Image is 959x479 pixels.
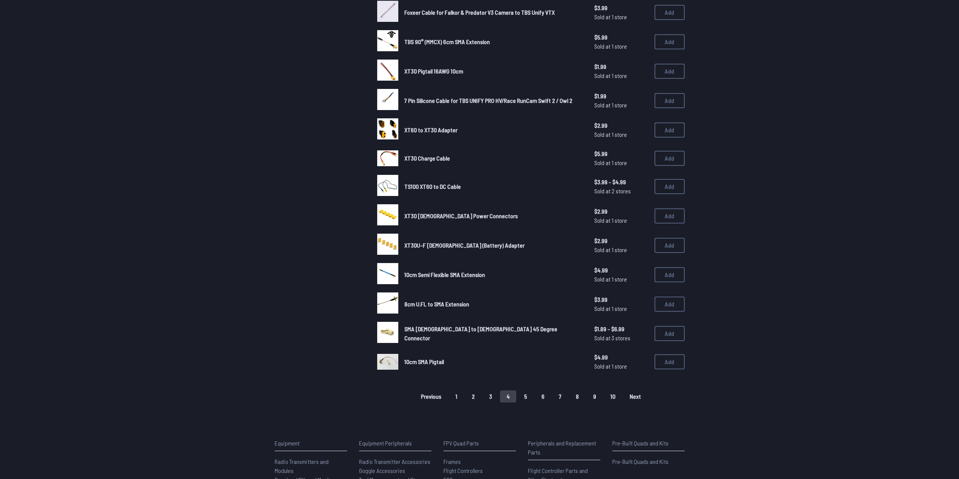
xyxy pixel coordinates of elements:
[377,89,398,110] img: image
[444,467,483,474] span: Flight Controllers
[594,62,649,71] span: $1.99
[518,390,534,402] button: 5
[377,118,398,139] img: image
[275,458,329,474] span: Radio Transmitters and Modules
[404,96,582,105] a: 7 Pin Silicone Cable for TBS UNIFY PRO HV/Race RunCam Swift 2 / Owl 2
[594,3,649,12] span: $3.99
[655,93,685,108] button: Add
[465,390,481,402] button: 2
[655,354,685,369] button: Add
[655,267,685,282] button: Add
[655,34,685,49] button: Add
[587,390,603,402] button: 9
[655,5,685,20] button: Add
[594,275,649,284] span: Sold at 1 store
[377,234,398,255] img: image
[552,390,568,402] button: 7
[404,38,490,45] span: TBS 90° (MMCX) 6cm SMA Extension
[404,300,469,308] span: 8cm U.FL to SMA Extension
[377,322,398,343] img: image
[404,97,572,104] span: 7 Pin Silicone Cable for TBS UNIFY PRO HV/Race RunCam Swift 2 / Owl 2
[612,458,668,465] span: Pre-Built Quads and Kits
[377,175,398,198] a: image
[404,67,582,76] a: XT30 Pigtail 16AWG 10cm
[404,357,582,366] a: 10cm SMA Pigtail
[655,151,685,166] button: Add
[359,466,431,475] a: Goggle Accessories
[404,9,555,16] span: Foxeer Cable for Falkor & Predator V3 Camera to TBS Unify VTX
[404,125,582,135] a: XT60 to XT30 Adapter
[528,439,600,457] p: Peripherals and Replacement Parts
[444,439,516,448] p: FPV Quad Parts
[594,101,649,110] span: Sold at 1 store
[359,439,431,448] p: Equipment Peripherals
[594,149,649,158] span: $5.99
[359,467,405,474] span: Goggle Accessories
[623,390,647,402] button: Next
[359,458,430,465] span: Radio Transmitter Accessories
[594,158,649,167] span: Sold at 1 store
[404,270,582,279] a: 10cm Semi Flexible SMA Extension
[655,208,685,223] button: Add
[377,118,398,142] a: image
[377,148,398,169] a: image
[594,207,649,216] span: $2.99
[359,457,431,466] a: Radio Transmitter Accessories
[404,182,582,191] a: TS100 XT60 to DC Cable
[655,122,685,138] button: Add
[377,89,398,112] a: image
[630,393,641,399] span: Next
[377,234,398,257] a: image
[594,187,649,196] span: Sold at 2 stores
[377,30,398,54] a: image
[421,393,441,399] span: Previous
[594,92,649,101] span: $1.99
[377,292,398,314] img: image
[449,390,464,402] button: 1
[377,30,398,51] img: image
[594,353,649,362] span: $4.99
[535,390,551,402] button: 6
[444,458,461,465] span: Frames
[377,204,398,228] a: image
[594,236,649,245] span: $2.99
[404,212,518,219] span: XT30 [DEMOGRAPHIC_DATA] Power Connectors
[404,241,582,250] a: XT30U-F [DEMOGRAPHIC_DATA] (Battery) Adapter
[377,150,398,166] img: image
[377,322,398,345] a: image
[275,439,347,448] p: Equipment
[655,297,685,312] button: Add
[594,245,649,254] span: Sold at 1 store
[377,351,398,372] a: image
[404,154,582,163] a: XT30 Charge Cable
[594,71,649,80] span: Sold at 1 store
[377,1,398,24] a: image
[655,238,685,253] button: Add
[594,334,649,343] span: Sold at 3 stores
[594,121,649,130] span: $2.99
[612,439,685,448] p: Pre-Built Quads and Kits
[500,390,516,402] button: 4
[655,179,685,194] button: Add
[377,175,398,196] img: image
[655,64,685,79] button: Add
[377,60,398,81] img: image
[404,67,463,75] span: XT30 Pigtail 16AWG 10cm
[483,390,499,402] button: 3
[404,155,450,162] span: XT30 Charge Cable
[377,354,398,370] img: image
[594,304,649,313] span: Sold at 1 store
[404,126,457,133] span: XT60 to XT30 Adapter
[275,457,347,475] a: Radio Transmitters and Modules
[594,295,649,304] span: $3.99
[377,292,398,316] a: image
[594,266,649,275] span: $4.99
[404,8,582,17] a: Foxeer Cable for Falkor & Predator V3 Camera to TBS Unify VTX
[404,37,582,46] a: TBS 90° (MMCX) 6cm SMA Extension
[404,325,557,341] span: SMA [DEMOGRAPHIC_DATA] to [DEMOGRAPHIC_DATA] 45 Degree Connector
[612,457,685,466] a: Pre-Built Quads and Kits
[377,263,398,284] img: image
[377,204,398,225] img: image
[594,12,649,21] span: Sold at 1 store
[594,362,649,371] span: Sold at 1 store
